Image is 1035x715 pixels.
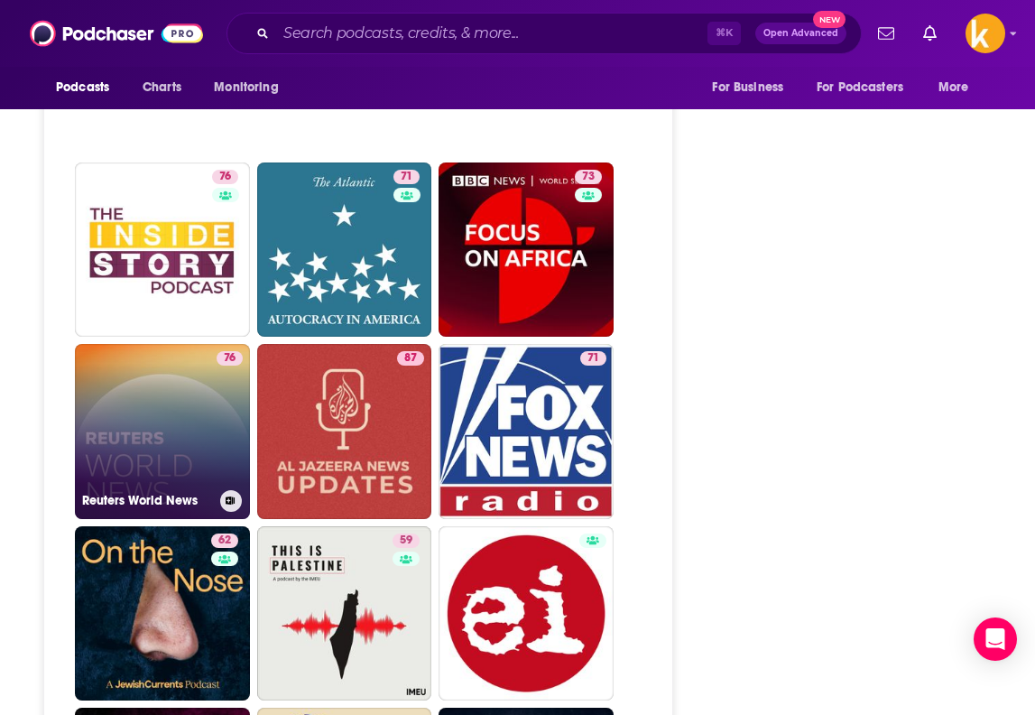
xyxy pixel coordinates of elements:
[224,349,236,367] span: 76
[211,534,238,548] a: 62
[439,344,614,519] a: 71
[926,70,992,105] button: open menu
[974,617,1017,661] div: Open Intercom Messenger
[813,11,846,28] span: New
[938,75,969,100] span: More
[582,168,595,186] span: 73
[699,70,806,105] button: open menu
[143,75,181,100] span: Charts
[966,14,1005,53] button: Show profile menu
[575,170,602,184] a: 73
[587,349,599,367] span: 71
[763,29,838,38] span: Open Advanced
[400,532,412,550] span: 59
[817,75,903,100] span: For Podcasters
[805,70,929,105] button: open menu
[82,493,213,508] h3: Reuters World News
[219,168,231,186] span: 76
[966,14,1005,53] img: User Profile
[218,532,231,550] span: 62
[276,19,707,48] input: Search podcasts, credits, & more...
[30,16,203,51] img: Podchaser - Follow, Share and Rate Podcasts
[397,351,424,366] a: 87
[214,75,278,100] span: Monitoring
[707,22,741,45] span: ⌘ K
[131,70,192,105] a: Charts
[75,526,250,701] a: 62
[712,75,783,100] span: For Business
[56,75,109,100] span: Podcasts
[226,13,862,54] div: Search podcasts, credits, & more...
[257,344,432,519] a: 87
[217,351,243,366] a: 76
[580,351,606,366] a: 71
[401,168,412,186] span: 71
[404,349,417,367] span: 87
[393,534,420,548] a: 59
[75,162,250,338] a: 76
[43,70,133,105] button: open menu
[75,344,250,519] a: 76Reuters World News
[755,23,846,44] button: Open AdvancedNew
[871,18,901,49] a: Show notifications dropdown
[966,14,1005,53] span: Logged in as sshawan
[393,170,420,184] a: 71
[257,162,432,338] a: 71
[916,18,944,49] a: Show notifications dropdown
[212,170,238,184] a: 76
[201,70,301,105] button: open menu
[257,526,432,701] a: 59
[439,162,614,338] a: 73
